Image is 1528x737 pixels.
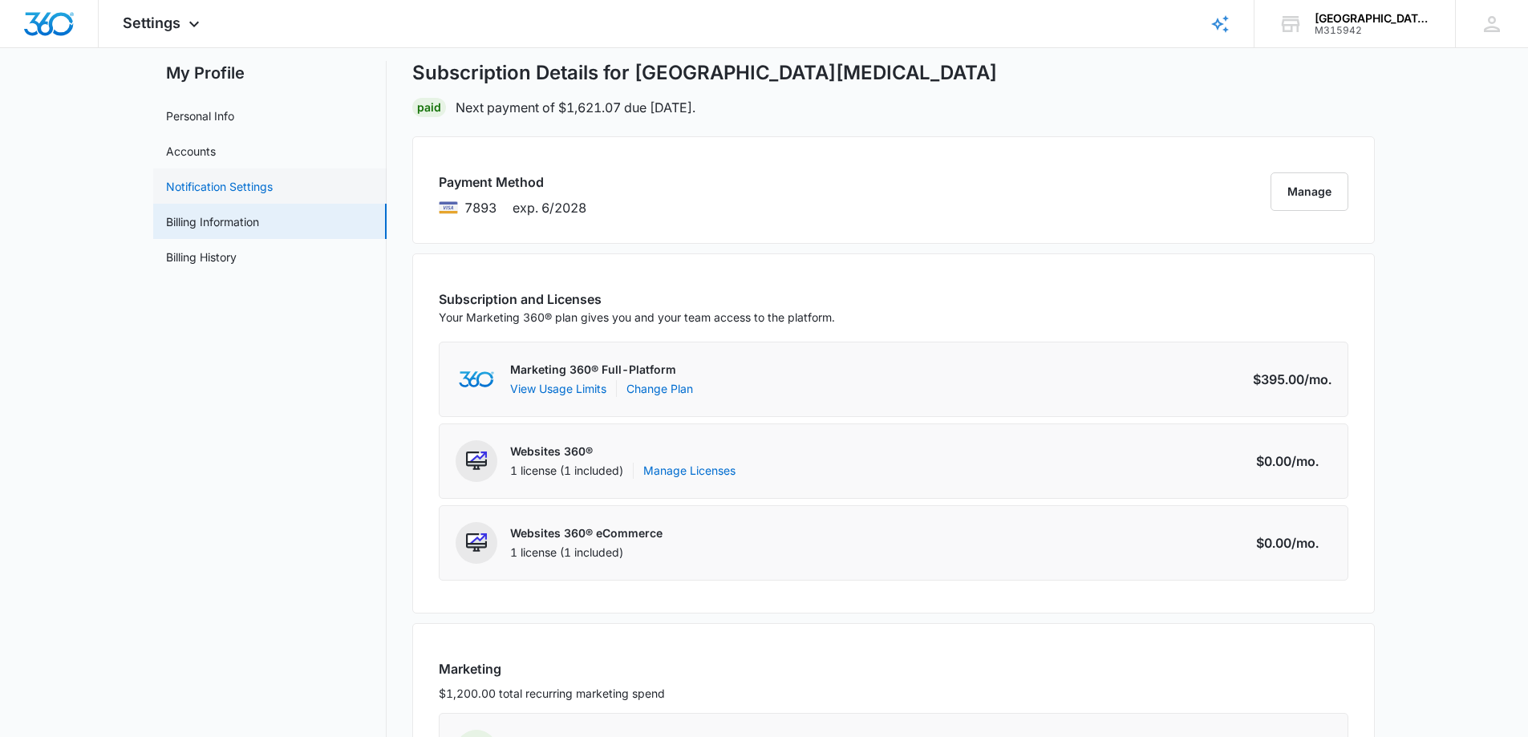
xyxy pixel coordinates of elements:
[1304,370,1331,389] span: /mo.
[510,362,693,378] p: Marketing 360® Full-Platform
[513,198,586,217] span: exp. 6/2028
[510,545,663,561] div: 1 license (1 included)
[510,443,736,460] p: Websites 360®
[439,685,1348,702] p: $1,200.00 total recurring marketing spend
[439,659,1348,678] h3: Marketing
[123,14,180,31] span: Settings
[626,380,693,397] a: Change Plan
[153,61,387,85] h2: My Profile
[1315,25,1432,36] div: account id
[456,98,695,117] p: Next payment of $1,621.07 due [DATE].
[510,463,736,479] div: 1 license (1 included)
[412,98,446,117] div: Paid
[643,463,736,479] a: Manage Licenses
[439,290,835,309] h3: Subscription and Licenses
[510,380,606,397] button: View Usage Limits
[166,213,259,230] a: Billing Information
[439,172,586,192] h3: Payment Method
[412,61,997,85] h1: Subscription Details for [GEOGRAPHIC_DATA][MEDICAL_DATA]
[1291,452,1319,471] span: /mo.
[166,249,237,265] a: Billing History
[1315,12,1432,25] div: account name
[1253,370,1331,389] div: $395.00
[1256,452,1331,471] div: $0.00
[464,198,496,217] span: brandLabels.visa ending with
[166,107,234,124] a: Personal Info
[1271,172,1348,211] button: Manage
[510,525,663,541] p: Websites 360® eCommerce
[439,309,835,326] p: Your Marketing 360® plan gives you and your team access to the platform.
[1291,533,1319,553] span: /mo.
[166,178,273,195] a: Notification Settings
[1256,533,1331,553] div: $0.00
[166,143,216,160] a: Accounts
